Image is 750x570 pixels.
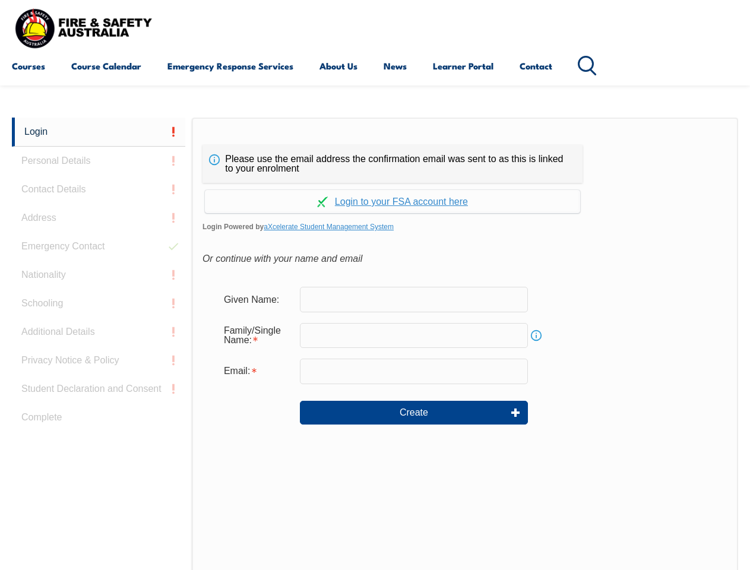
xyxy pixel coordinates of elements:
[214,288,300,311] div: Given Name:
[167,52,293,80] a: Emergency Response Services
[12,52,45,80] a: Courses
[264,223,394,231] a: aXcelerate Student Management System
[12,118,185,147] a: Login
[300,401,528,425] button: Create
[520,52,552,80] a: Contact
[71,52,141,80] a: Course Calendar
[202,250,727,268] div: Or continue with your name and email
[317,197,328,207] img: Log in withaxcelerate
[202,218,727,236] span: Login Powered by
[202,145,583,183] div: Please use the email address the confirmation email was sent to as this is linked to your enrolment
[214,360,300,382] div: Email is required.
[214,319,300,351] div: Family/Single Name is required.
[384,52,407,80] a: News
[319,52,357,80] a: About Us
[433,52,493,80] a: Learner Portal
[528,327,545,344] a: Info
